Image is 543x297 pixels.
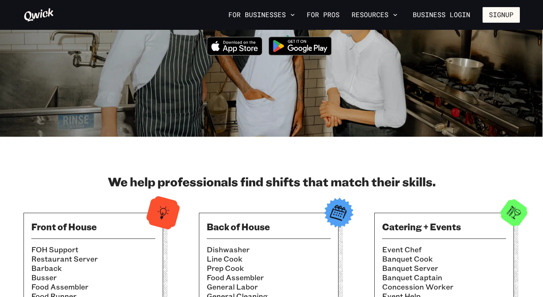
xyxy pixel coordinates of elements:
li: Food Assembler [207,273,331,282]
img: Get it on Google Play [264,32,336,60]
h3: Back of House [207,221,331,233]
button: For Businesses [225,9,298,21]
li: Restaurant Server [31,254,155,263]
a: For Pros [304,9,343,21]
a: Business Login [406,7,477,23]
li: Dishwasher [207,245,331,254]
li: Barback [31,263,155,273]
li: Prep Cook [207,263,331,273]
li: Banquet Cook [382,254,506,263]
li: Food Assembler [31,282,155,291]
li: Concession Worker [382,282,506,291]
h3: Catering + Events [382,221,506,233]
li: Line Cook [207,254,331,263]
li: Banquet Server [382,263,506,273]
a: Download on the App Store [207,49,263,57]
li: Banquet Captain [382,273,506,282]
li: Event Chef [382,245,506,254]
li: General Labor [207,282,331,291]
button: Resources [349,9,400,21]
h2: We help professionals find shifts that match their skills. [24,174,520,189]
li: Busser [31,273,155,282]
button: Signup [483,7,520,23]
li: FOH Support [31,245,155,254]
h3: Front of House [31,221,155,233]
